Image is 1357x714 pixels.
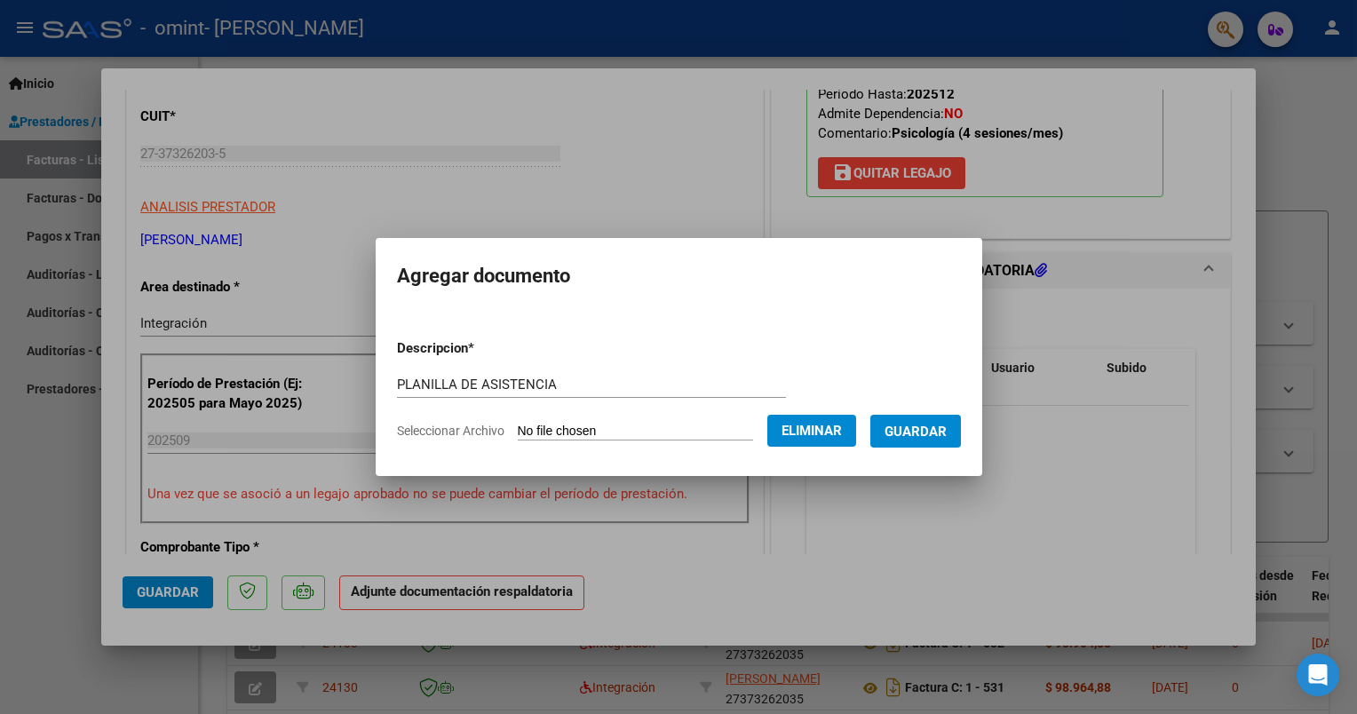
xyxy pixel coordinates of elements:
div: Open Intercom Messenger [1297,654,1339,696]
span: Eliminar [782,423,842,439]
button: Eliminar [767,415,856,447]
button: Guardar [870,415,961,448]
span: Guardar [885,424,947,440]
h2: Agregar documento [397,259,961,293]
p: Descripcion [397,338,567,359]
span: Seleccionar Archivo [397,424,504,438]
